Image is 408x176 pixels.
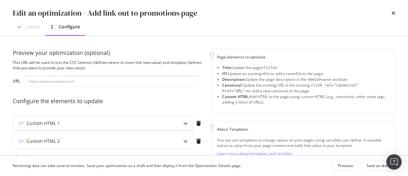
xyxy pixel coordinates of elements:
div: Page elements to optimize [217,54,390,60]
input: https://www.example.com [25,76,199,87]
div: Configure the elements to update [13,97,204,105]
div: Edit an optimization - Add link out to promotions page [13,8,197,19]
strong: Title: [222,65,232,70]
div: times [391,8,395,19]
li: Update the page . [222,65,390,71]
div: About Templates [217,126,390,132]
div: Save as draft [367,163,390,168]
li: Update the page description in the name attribute [222,77,390,82]
div: Retrieving data can take several minutes. Save your optimization as a draft and then deploy it fr... [13,163,242,168]
div: This URL will be used to test the CSS Selector (defines where to insert the new value) and templa... [13,60,204,71]
strong: Custom HTML: [222,94,250,99]
div: Configure [59,24,80,30]
button: Add an element [13,151,57,162]
span: <title> [261,65,278,70]
label: URL [13,78,20,85]
div: You can use templates to change values on your pages using variables you define. A variable extra... [217,137,390,148]
span: <h1> [294,72,303,76]
div: Previous [338,163,353,168]
div: 2 [51,24,53,30]
div: Custom HTML 2 [26,138,60,144]
strong: Description: [222,77,245,82]
li: Update an existing or add a new to the page. [222,71,390,77]
div: Custom HTML 1 [26,120,60,126]
div: Add an element [21,155,49,158]
div: Define [27,24,40,30]
div: Open Intercom Messenger [386,154,402,170]
strong: Canonical: [222,82,242,88]
li: Update the existing URL in the existing or add a new canonical to the page. [222,82,390,94]
span: <h1> [261,72,271,76]
div: Preview your optimization (optional) [13,49,204,57]
span: <meta> [307,77,321,82]
li: Add HTML to the page using custom HTML (e.g., canonicals, other meta tags, adding a block of URLs). [222,94,390,105]
button: Previous [332,161,359,171]
span: <link rel="canonical" href="URL"> [222,83,359,93]
button: Save as draft [361,161,395,171]
strong: H1: [222,71,228,76]
a: Learn more about templates and variables [217,151,293,156]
